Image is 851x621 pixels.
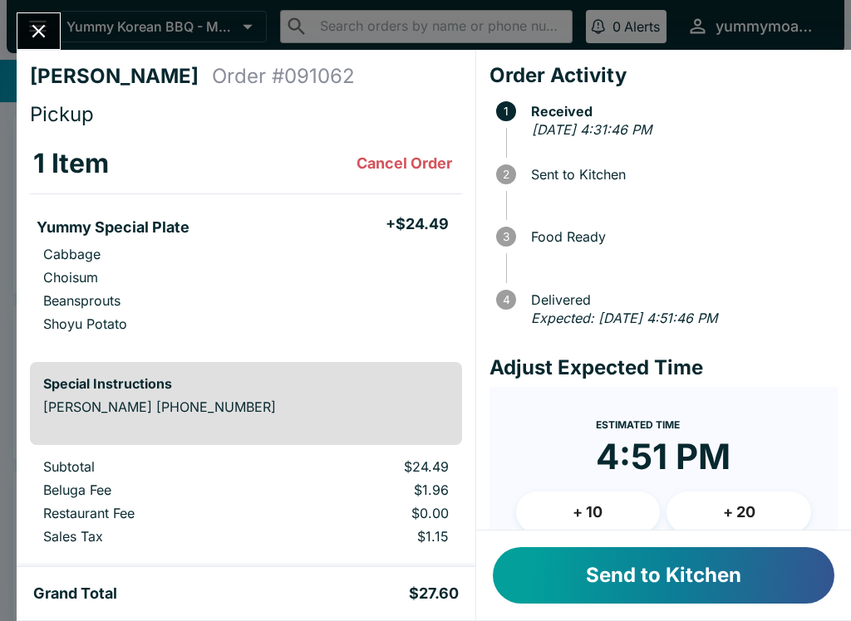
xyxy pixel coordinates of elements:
p: Cabbage [43,246,101,262]
p: $1.96 [287,482,449,498]
p: Choisum [43,269,98,286]
em: [DATE] 4:31:46 PM [532,121,652,138]
table: orders table [30,134,462,349]
button: Send to Kitchen [493,547,834,604]
p: [PERSON_NAME] [PHONE_NUMBER] [43,399,449,415]
h5: Yummy Special Plate [37,218,189,237]
table: orders table [30,458,462,551]
p: Subtotal [43,458,260,475]
h4: Order # 091062 [212,64,355,89]
p: Beansprouts [43,292,121,309]
p: $1.15 [287,528,449,545]
h5: Grand Total [33,584,117,604]
p: $0.00 [287,505,449,521]
text: 1 [504,105,509,118]
text: 3 [503,230,509,243]
span: Food Ready [523,229,838,244]
h6: Special Instructions [43,375,449,392]
h4: [PERSON_NAME] [30,64,212,89]
span: Received [523,104,838,119]
h5: + $24.49 [386,214,449,234]
text: 4 [502,293,509,306]
span: Pickup [30,102,94,126]
p: Shoyu Potato [43,315,127,332]
h5: $27.60 [409,584,459,604]
span: Sent to Kitchen [523,167,838,182]
button: + 10 [516,491,661,533]
h4: Order Activity [489,63,838,88]
button: Close [17,13,60,49]
button: Cancel Order [350,147,459,180]
span: Delivered [523,292,838,307]
p: $24.49 [287,458,449,475]
p: Restaurant Fee [43,505,260,521]
text: 2 [503,168,509,181]
button: + 20 [667,491,811,533]
time: 4:51 PM [596,435,730,478]
h3: 1 Item [33,147,109,180]
h4: Adjust Expected Time [489,355,838,380]
p: Sales Tax [43,528,260,545]
span: Estimated Time [596,418,680,431]
em: Expected: [DATE] 4:51:46 PM [531,310,717,326]
p: Beluga Fee [43,482,260,498]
